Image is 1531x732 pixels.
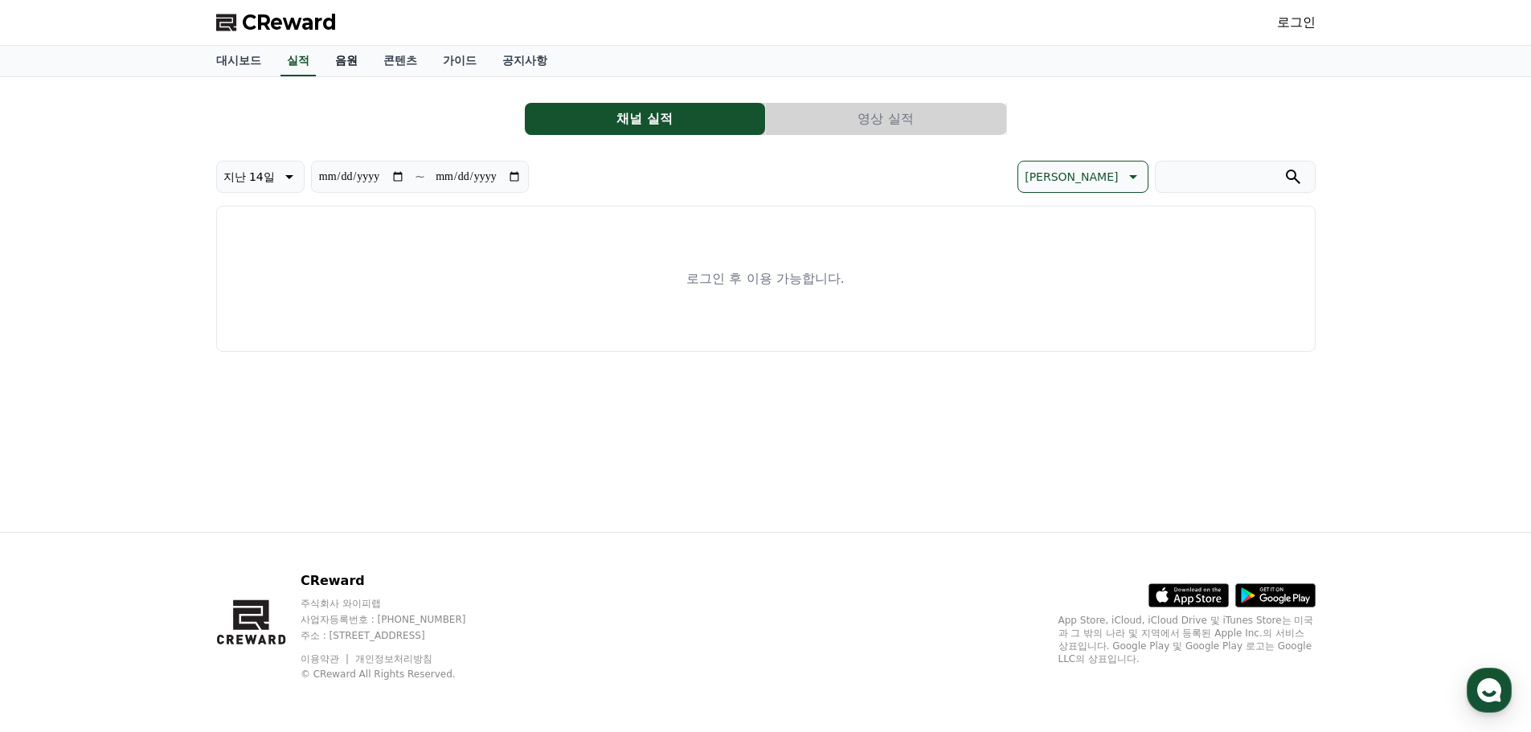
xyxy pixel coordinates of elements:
[322,46,370,76] a: 음원
[525,103,766,135] a: 채널 실적
[355,653,432,665] a: 개인정보처리방침
[147,534,166,547] span: 대화
[207,509,309,550] a: 설정
[301,613,497,626] p: 사업자등록번호 : [PHONE_NUMBER]
[415,167,425,186] p: ~
[766,103,1006,135] button: 영상 실적
[242,10,337,35] span: CReward
[223,166,275,188] p: 지난 14일
[489,46,560,76] a: 공지사항
[1025,166,1118,188] p: [PERSON_NAME]
[766,103,1007,135] a: 영상 실적
[280,46,316,76] a: 실적
[1058,614,1316,665] p: App Store, iCloud, iCloud Drive 및 iTunes Store는 미국과 그 밖의 나라 및 지역에서 등록된 Apple Inc.의 서비스 상표입니다. Goo...
[370,46,430,76] a: 콘텐츠
[106,509,207,550] a: 대화
[301,653,351,665] a: 이용약관
[5,509,106,550] a: 홈
[216,161,305,193] button: 지난 14일
[525,103,765,135] button: 채널 실적
[203,46,274,76] a: 대시보드
[686,269,844,288] p: 로그인 후 이용 가능합니다.
[301,571,497,591] p: CReward
[1017,161,1148,193] button: [PERSON_NAME]
[51,534,60,546] span: 홈
[430,46,489,76] a: 가이드
[301,668,497,681] p: © CReward All Rights Reserved.
[248,534,268,546] span: 설정
[216,10,337,35] a: CReward
[1277,13,1316,32] a: 로그인
[301,629,497,642] p: 주소 : [STREET_ADDRESS]
[301,597,497,610] p: 주식회사 와이피랩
